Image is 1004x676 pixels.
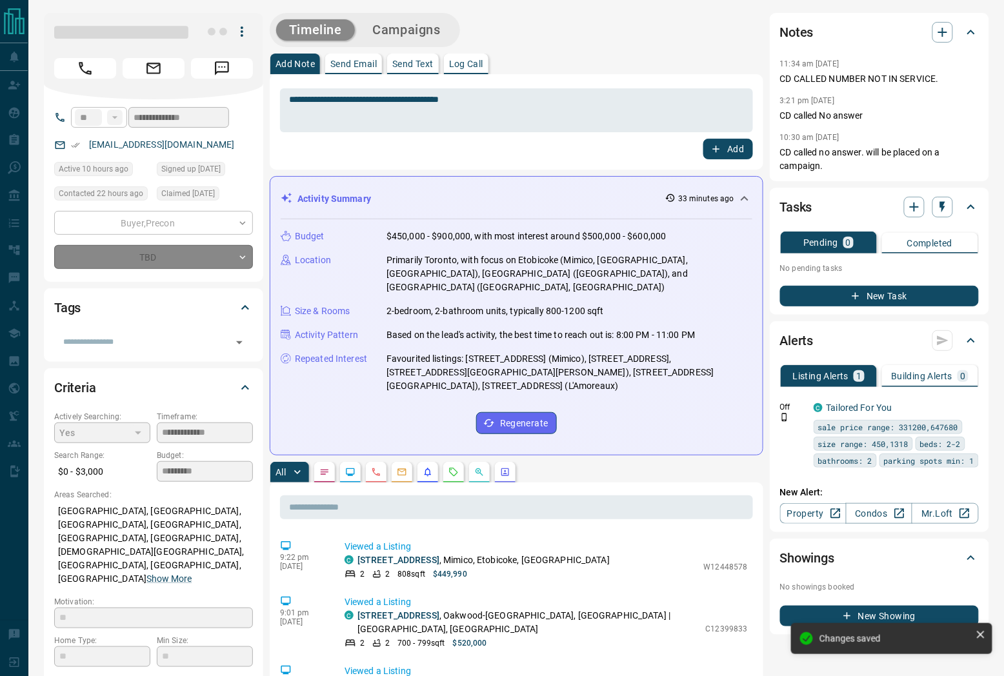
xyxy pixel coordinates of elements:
[319,467,330,477] svg: Notes
[360,637,365,649] p: 2
[907,239,953,248] p: Completed
[54,292,253,323] div: Tags
[912,503,978,524] a: Mr.Loft
[230,333,248,352] button: Open
[297,192,371,206] p: Activity Summary
[476,412,557,434] button: Regenerate
[54,501,253,590] p: [GEOGRAPHIC_DATA], [GEOGRAPHIC_DATA], [GEOGRAPHIC_DATA], [GEOGRAPHIC_DATA], [GEOGRAPHIC_DATA], [G...
[780,542,979,573] div: Showings
[780,413,789,422] svg: Push Notification Only
[54,411,150,422] p: Actively Searching:
[345,611,354,620] div: condos.ca
[54,377,96,398] h2: Criteria
[449,59,483,68] p: Log Call
[295,230,325,243] p: Budget
[500,467,510,477] svg: Agent Actions
[448,467,459,477] svg: Requests
[780,192,979,223] div: Tasks
[54,461,150,482] p: $0 - $3,000
[706,623,748,635] p: C12399833
[387,304,604,318] p: 2-bedroom, 2-bathroom units, typically 800-1200 sqft
[280,562,325,571] p: [DATE]
[387,328,695,342] p: Based on the lead's activity, the best time to reach out is: 8:00 PM - 11:00 PM
[345,595,748,609] p: Viewed a Listing
[780,259,979,278] p: No pending tasks
[703,139,752,159] button: Add
[433,568,467,580] p: $449,990
[161,163,221,175] span: Signed up [DATE]
[387,253,752,294] p: Primarily Toronto, with focus on Etobicoke (Mimico, [GEOGRAPHIC_DATA], [GEOGRAPHIC_DATA]), [GEOGR...
[780,486,979,499] p: New Alert:
[397,568,425,580] p: 808 sqft
[54,450,150,461] p: Search Range:
[295,253,331,267] p: Location
[280,553,325,562] p: 9:22 pm
[814,403,823,412] div: condos.ca
[780,325,979,356] div: Alerts
[780,72,979,86] p: CD CALLED NUMBER NOT IN SERVICE.
[276,19,355,41] button: Timeline
[960,372,965,381] p: 0
[276,468,286,477] p: All
[357,610,439,621] a: [STREET_ADDRESS]
[780,59,839,68] p: 11:34 am [DATE]
[157,450,253,461] p: Budget:
[161,187,215,200] span: Claimed [DATE]
[780,96,835,105] p: 3:21 pm [DATE]
[793,372,849,381] p: Listing Alerts
[280,608,325,617] p: 9:01 pm
[819,633,970,644] div: Changes saved
[59,187,143,200] span: Contacted 22 hours ago
[846,503,912,524] a: Condos
[54,58,116,79] span: Call
[397,467,407,477] svg: Emails
[146,572,192,586] button: Show More
[780,548,835,568] h2: Showings
[884,454,974,467] span: parking spots min: 1
[780,503,847,524] a: Property
[54,372,253,403] div: Criteria
[54,635,150,646] p: Home Type:
[157,186,253,204] div: Wed Sep 05 2018
[295,304,350,318] p: Size & Rooms
[678,193,734,204] p: 33 minutes ago
[846,238,851,247] p: 0
[123,58,185,79] span: Email
[392,59,434,68] p: Send Text
[423,467,433,477] svg: Listing Alerts
[385,637,390,649] p: 2
[191,58,253,79] span: Message
[780,286,979,306] button: New Task
[780,133,839,142] p: 10:30 am [DATE]
[345,540,748,553] p: Viewed a Listing
[891,372,952,381] p: Building Alerts
[345,555,354,564] div: condos.ca
[780,146,979,173] p: CD called no answer. will be placed on a campaign.
[780,17,979,48] div: Notes
[856,372,861,381] p: 1
[780,197,812,217] h2: Tasks
[827,403,892,413] a: Tailored For You
[780,581,979,593] p: No showings booked
[276,59,315,68] p: Add Note
[474,467,485,477] svg: Opportunities
[71,141,80,150] svg: Email Verified
[385,568,390,580] p: 2
[54,245,253,269] div: TBD
[357,553,610,567] p: , Mimico, Etobicoke, [GEOGRAPHIC_DATA]
[54,489,253,501] p: Areas Searched:
[387,230,667,243] p: $450,000 - $900,000, with most interest around $500,000 - $600,000
[397,637,445,649] p: 700 - 799 sqft
[360,568,365,580] p: 2
[345,467,356,477] svg: Lead Browsing Activity
[360,19,454,41] button: Campaigns
[371,467,381,477] svg: Calls
[453,637,487,649] p: $520,000
[818,421,958,433] span: sale price range: 331200,647680
[54,422,150,443] div: Yes
[54,162,150,180] div: Tue Oct 14 2025
[54,297,81,318] h2: Tags
[780,109,979,123] p: CD called No answer
[54,596,253,608] p: Motivation:
[803,238,838,247] p: Pending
